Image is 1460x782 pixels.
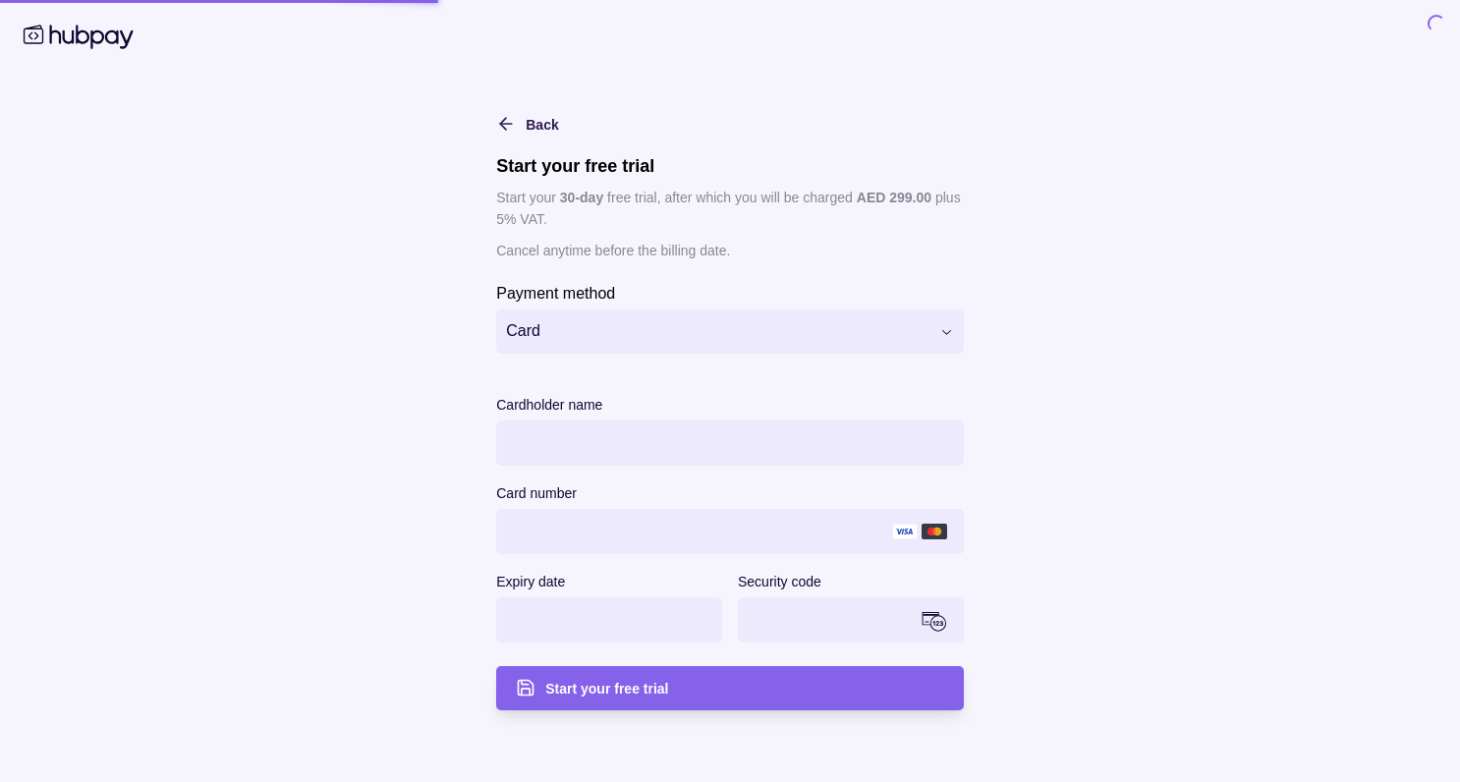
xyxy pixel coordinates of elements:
[496,570,565,593] label: Expiry date
[560,190,603,205] p: 30 -day
[738,570,821,593] label: Security code
[545,681,668,697] span: Start your free trial
[496,281,615,305] label: Payment method
[496,240,964,261] p: Cancel anytime before the billing date.
[857,190,931,205] p: AED 299.00
[496,155,964,177] h1: Start your free trial
[496,666,964,710] button: Start your free trial
[496,187,964,230] p: Start your free trial, after which you will be charged plus 5% VAT.
[526,117,558,133] span: Back
[496,481,577,505] label: Card number
[496,393,602,417] label: Cardholder name
[496,112,558,136] button: Back
[496,285,615,302] p: Payment method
